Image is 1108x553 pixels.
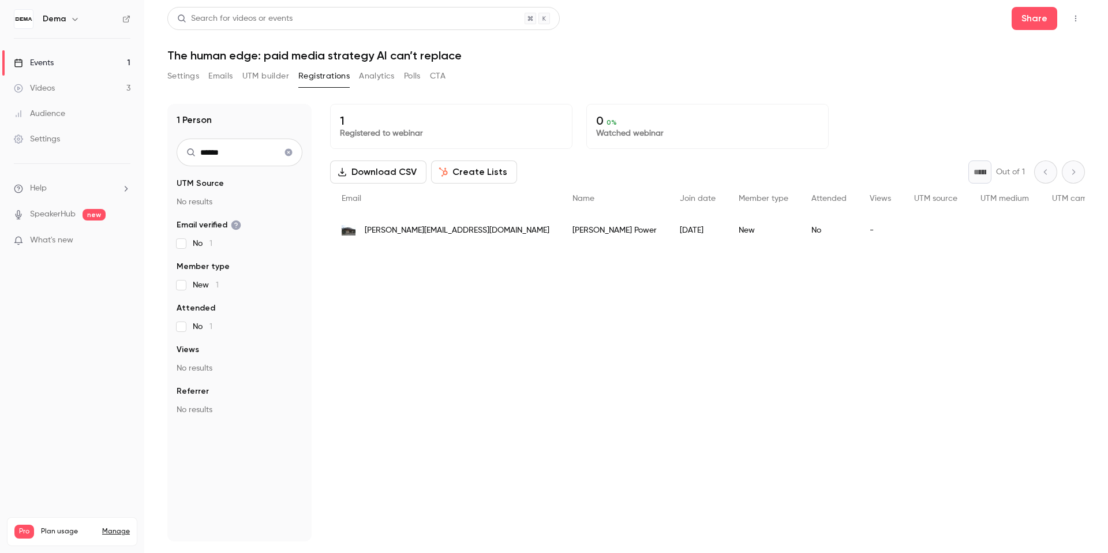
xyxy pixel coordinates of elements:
[996,166,1025,178] p: Out of 1
[177,344,199,356] span: Views
[177,178,302,416] section: facet-groups
[167,67,199,85] button: Settings
[177,13,293,25] div: Search for videos or events
[279,143,298,162] button: Clear search
[668,214,727,246] div: [DATE]
[342,195,361,203] span: Email
[209,240,212,248] span: 1
[30,234,73,246] span: What's new
[340,114,563,128] p: 1
[167,48,1085,62] h1: The human edge: paid media strategy AI can’t replace
[800,214,858,246] div: No
[858,214,903,246] div: -
[980,195,1029,203] span: UTM medium
[102,527,130,536] a: Manage
[41,527,95,536] span: Plan usage
[193,321,212,332] span: No
[117,236,130,246] iframe: Noticeable Trigger
[811,195,847,203] span: Attended
[596,128,819,139] p: Watched webinar
[14,108,65,119] div: Audience
[870,195,891,203] span: Views
[216,281,219,289] span: 1
[14,10,33,28] img: Dema
[209,323,212,331] span: 1
[596,114,819,128] p: 0
[430,67,446,85] button: CTA
[83,209,106,221] span: new
[177,363,302,374] p: No results
[431,160,517,184] button: Create Lists
[177,113,212,127] h1: 1 Person
[177,302,215,314] span: Attended
[1012,7,1057,30] button: Share
[914,195,957,203] span: UTM source
[607,118,617,126] span: 0 %
[193,279,219,291] span: New
[727,214,800,246] div: New
[30,208,76,221] a: SpeakerHub
[365,225,549,237] span: [PERSON_NAME][EMAIL_ADDRESS][DOMAIN_NAME]
[404,67,421,85] button: Polls
[14,83,55,94] div: Videos
[572,195,594,203] span: Name
[14,182,130,195] li: help-dropdown-opener
[177,196,302,208] p: No results
[340,128,563,139] p: Registered to webinar
[561,214,668,246] div: [PERSON_NAME] Power
[177,178,224,189] span: UTM Source
[359,67,395,85] button: Analytics
[208,67,233,85] button: Emails
[342,223,355,237] img: thediamondstore.com
[177,386,209,397] span: Referrer
[177,404,302,416] p: No results
[680,195,716,203] span: Join date
[330,160,426,184] button: Download CSV
[298,67,350,85] button: Registrations
[739,195,788,203] span: Member type
[177,219,241,231] span: Email verified
[193,238,212,249] span: No
[14,525,34,539] span: Pro
[242,67,289,85] button: UTM builder
[30,182,47,195] span: Help
[14,57,54,69] div: Events
[177,261,230,272] span: Member type
[14,133,60,145] div: Settings
[43,13,66,25] h6: Dema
